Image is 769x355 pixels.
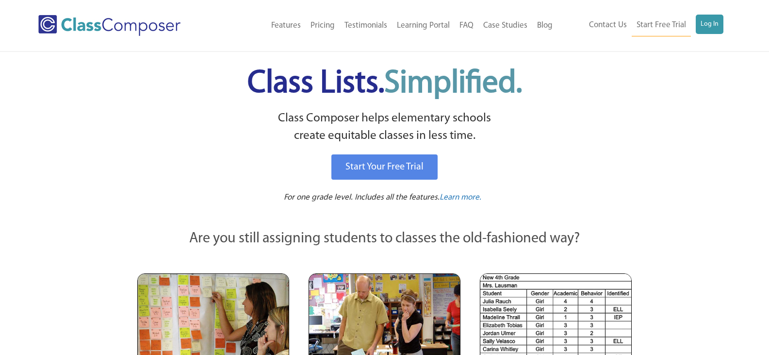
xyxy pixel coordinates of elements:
[440,193,481,202] span: Learn more.
[38,15,180,36] img: Class Composer
[440,192,481,204] a: Learn more.
[632,15,691,36] a: Start Free Trial
[532,15,557,36] a: Blog
[392,15,455,36] a: Learning Portal
[340,15,392,36] a: Testimonials
[584,15,632,36] a: Contact Us
[478,15,532,36] a: Case Studies
[219,15,557,36] nav: Header Menu
[557,15,723,36] nav: Header Menu
[455,15,478,36] a: FAQ
[345,162,424,172] span: Start Your Free Trial
[331,154,438,180] a: Start Your Free Trial
[696,15,723,34] a: Log In
[384,68,522,100] span: Simplified.
[247,68,522,100] span: Class Lists.
[284,193,440,202] span: For one grade level. Includes all the features.
[137,228,632,250] p: Are you still assigning students to classes the old-fashioned way?
[306,15,340,36] a: Pricing
[136,110,634,145] p: Class Composer helps elementary schools create equitable classes in less time.
[266,15,306,36] a: Features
